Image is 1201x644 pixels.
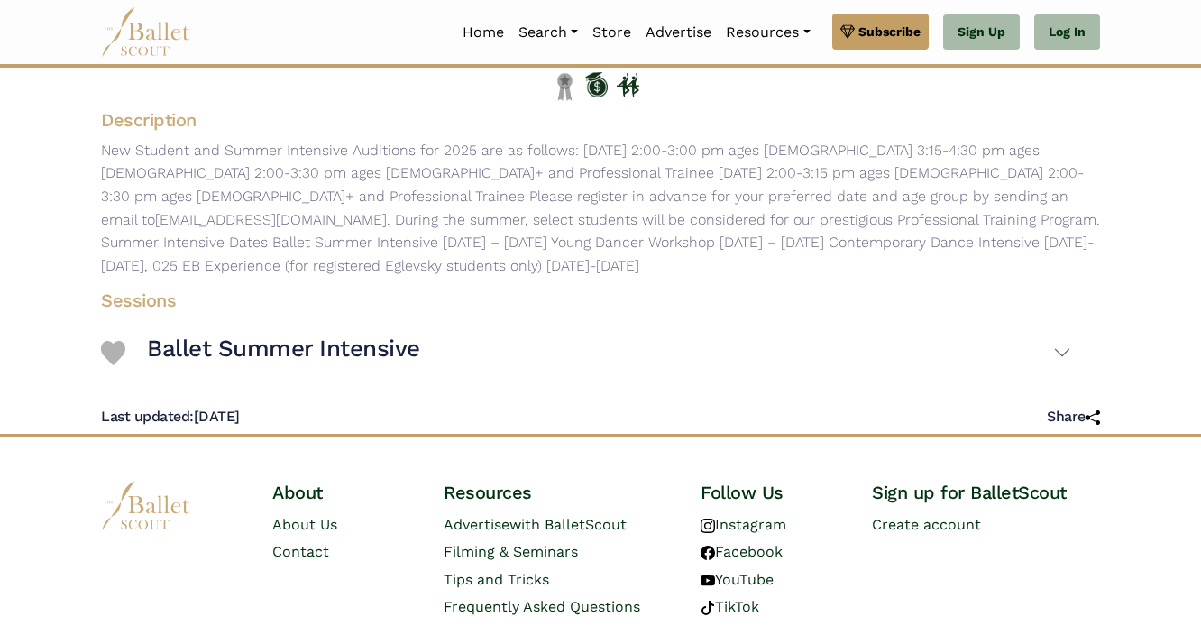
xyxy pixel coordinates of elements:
[701,516,786,533] a: Instagram
[444,598,640,615] a: Frequently Asked Questions
[101,481,191,530] img: logo
[701,546,715,560] img: facebook logo
[701,598,759,615] a: TikTok
[455,14,511,51] a: Home
[832,14,929,50] a: Subscribe
[701,574,715,588] img: youtube logo
[1047,408,1100,427] h5: Share
[638,14,719,51] a: Advertise
[701,543,783,560] a: Facebook
[585,72,608,97] img: Offers Scholarship
[147,327,1071,379] button: Ballet Summer Intensive
[719,14,817,51] a: Resources
[272,543,329,560] a: Contact
[858,22,921,41] span: Subscribe
[1034,14,1100,51] a: Log In
[444,571,549,588] a: Tips and Tricks
[701,481,843,504] h4: Follow Us
[701,519,715,533] img: instagram logo
[101,408,194,425] span: Last updated:
[872,516,981,533] a: Create account
[272,516,337,533] a: About Us
[87,108,1114,132] h4: Description
[554,72,576,100] img: Local
[87,139,1114,278] p: New Student and Summer Intensive Auditions for 2025 are as follows: [DATE] 2:00-3:00 pm ages [DEM...
[147,334,420,364] h3: Ballet Summer Intensive
[101,408,240,427] h5: [DATE]
[87,289,1086,312] h4: Sessions
[444,481,672,504] h4: Resources
[701,571,774,588] a: YouTube
[511,14,585,51] a: Search
[509,516,627,533] span: with BalletScout
[444,543,578,560] a: Filming & Seminars
[444,516,627,533] a: Advertisewith BalletScout
[872,481,1100,504] h4: Sign up for BalletScout
[272,481,415,504] h4: About
[840,22,855,41] img: gem.svg
[101,341,125,365] img: Heart
[617,73,639,97] img: In Person
[585,14,638,51] a: Store
[701,601,715,615] img: tiktok logo
[943,14,1020,51] a: Sign Up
